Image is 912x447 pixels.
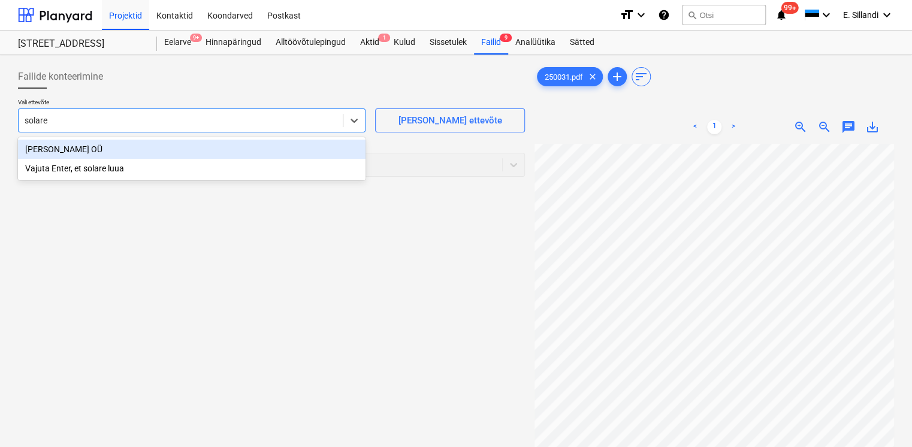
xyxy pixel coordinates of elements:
[474,31,508,55] div: Failid
[687,10,697,20] span: search
[707,120,721,134] a: Page 1 is your current page
[353,31,386,55] div: Aktid
[18,70,103,84] span: Failide konteerimine
[843,10,878,20] span: E. Sillandi
[634,70,648,84] span: sort
[398,113,502,128] div: [PERSON_NAME] ettevõte
[817,120,832,134] span: zoom_out
[18,159,366,178] div: Vajuta Enter, et solare luua
[157,31,198,55] a: Eelarve9+
[793,120,808,134] span: zoom_in
[585,70,600,84] span: clear
[726,120,741,134] a: Next page
[852,389,912,447] iframe: Chat Widget
[682,5,766,25] button: Otsi
[880,8,894,22] i: keyboard_arrow_down
[18,38,143,50] div: [STREET_ADDRESS]
[563,31,602,55] a: Sätted
[658,8,670,22] i: Abikeskus
[18,98,366,108] p: Vali ettevõte
[775,8,787,22] i: notifications
[268,31,353,55] a: Alltöövõtulepingud
[781,2,799,14] span: 99+
[198,31,268,55] a: Hinnapäringud
[620,8,634,22] i: format_size
[610,70,624,84] span: add
[634,8,648,22] i: keyboard_arrow_down
[537,73,590,81] span: 250031.pdf
[422,31,474,55] a: Sissetulek
[508,31,563,55] a: Analüütika
[537,67,603,86] div: 250031.pdf
[500,34,512,42] span: 9
[386,31,422,55] a: Kulud
[190,34,202,42] span: 9+
[18,140,366,159] div: Solares OÜ
[353,31,386,55] a: Aktid1
[474,31,508,55] a: Failid9
[841,120,856,134] span: chat
[375,108,525,132] button: [PERSON_NAME] ettevõte
[157,31,198,55] div: Eelarve
[865,120,880,134] span: save_alt
[688,120,702,134] a: Previous page
[819,8,834,22] i: keyboard_arrow_down
[18,140,366,159] div: [PERSON_NAME] OÜ
[378,34,390,42] span: 1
